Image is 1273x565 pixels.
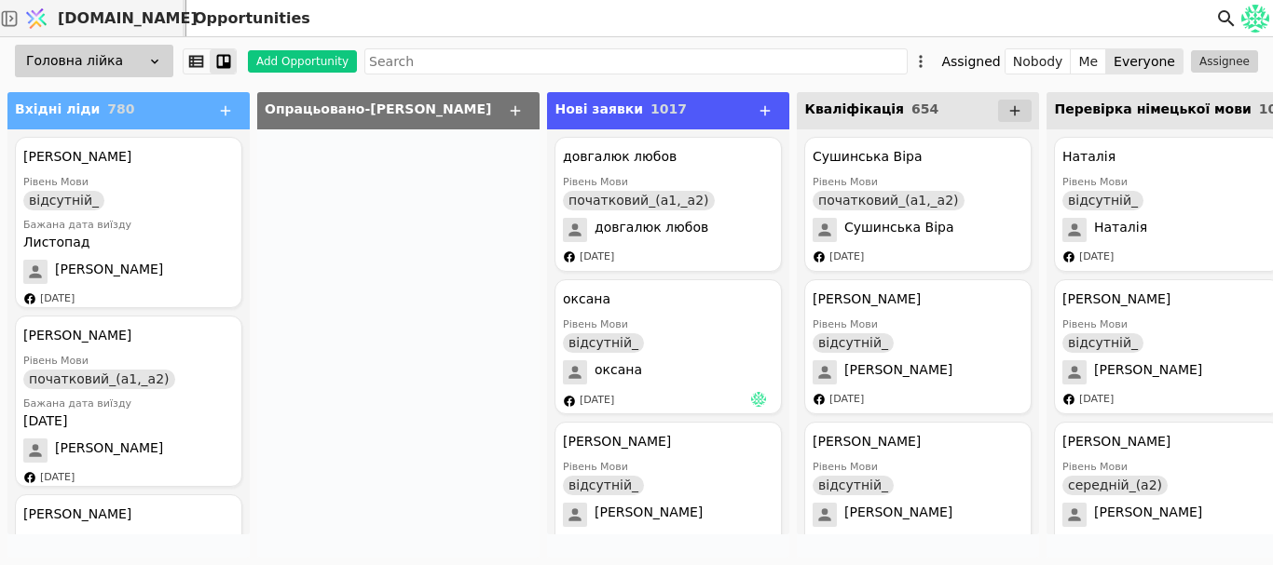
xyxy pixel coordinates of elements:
div: Сушинська Віра [813,147,923,167]
div: [PERSON_NAME] [563,432,671,451]
div: [DATE] [40,470,75,486]
span: Перевірка німецької мови [1054,101,1251,116]
div: відсутній_ [813,333,894,353]
img: Ан [751,392,766,407]
span: [PERSON_NAME] [55,438,163,463]
div: початковий_(а1,_а2) [23,370,175,389]
div: Рівень Мови [1062,175,1128,191]
img: facebook.svg [23,292,36,305]
div: Рівень Мови [563,460,628,476]
span: Наталія [1094,218,1147,242]
div: Рівень Мови [23,532,89,548]
div: відсутній_ [1062,191,1143,210]
div: початковий_(а1,_а2) [813,191,965,210]
div: Наталія [1062,147,1116,167]
span: [PERSON_NAME] [1094,360,1202,384]
span: Вхідні ліди [15,101,100,116]
img: fd4630185765f275fc86a5896eb00c8f [1241,5,1269,33]
div: [DATE] [1079,392,1114,408]
div: [DATE] [829,534,864,550]
div: Рівень Мови [1062,460,1128,476]
div: [PERSON_NAME] [813,289,921,309]
img: facebook.svg [563,395,576,408]
div: [PERSON_NAME] [813,432,921,451]
div: Сушинська ВіраРівень Мовипочатковий_(а1,_а2)Сушинська Віра[DATE] [804,137,1032,272]
div: [PERSON_NAME] [23,147,131,167]
div: відсутній_ [563,476,644,495]
span: [PERSON_NAME] [844,360,952,384]
div: оксана [563,289,610,309]
span: [PERSON_NAME] [844,503,952,527]
div: Рівень Мови [813,175,878,191]
div: Рівень Мови [23,175,89,191]
div: Листопад [23,233,234,252]
img: facebook.svg [1062,250,1075,263]
span: [PERSON_NAME] [55,260,163,284]
div: відсутній_ [1062,333,1143,353]
button: Everyone [1106,48,1183,74]
img: facebook.svg [23,471,36,484]
div: [PERSON_NAME] [23,326,131,345]
button: Assignee [1191,50,1258,73]
input: Search [364,48,908,74]
div: [DATE] [829,392,864,408]
span: 654 [911,101,938,116]
img: facebook.svg [563,250,576,263]
span: 1017 [650,101,687,116]
div: початковий_(а1,_а2) [563,191,715,210]
div: [PERSON_NAME]Рівень Мовивідсутній_[PERSON_NAME][DATE] [554,422,782,557]
div: [DATE] [829,249,864,265]
div: [DATE] [40,291,75,307]
span: довгалюк любов [595,218,708,242]
span: [DOMAIN_NAME] [58,7,198,30]
span: Опрацьовано-[PERSON_NAME] [265,101,491,116]
span: 780 [107,101,134,116]
img: facebook.svg [1062,393,1075,406]
div: [PERSON_NAME]Рівень Мовивідсутній_Бажана дата виїздуЛистопад[PERSON_NAME][DATE] [15,137,242,308]
div: [PERSON_NAME] [23,504,131,524]
a: Add Opportunity [237,50,357,73]
div: [PERSON_NAME] [1062,289,1170,309]
span: Сушинська Віра [844,218,954,242]
span: [PERSON_NAME] [1094,503,1202,527]
div: [PERSON_NAME]Рівень Мовивідсутній_[PERSON_NAME][DATE] [804,279,1032,414]
div: Рівень Мови [1062,317,1128,333]
div: Рівень Мови [813,317,878,333]
a: [DOMAIN_NAME] [19,1,186,36]
span: Нові заявки [554,101,643,116]
div: [PERSON_NAME]Рівень Мовипочатковий_(а1,_а2)Бажана дата виїзду[DATE][PERSON_NAME][DATE] [15,316,242,487]
div: Головна лійка [15,45,173,77]
div: [DATE] [580,249,614,265]
div: відсутній_ [813,476,894,495]
span: [PERSON_NAME] [595,503,703,527]
div: Рівень Мови [563,317,628,333]
div: [PERSON_NAME]Рівень Мовивідсутній_[PERSON_NAME][DATE] [804,422,1032,557]
div: Бажана дата виїзду [23,218,234,234]
div: [DATE] [1079,249,1114,265]
div: довгалюк любов [563,147,677,167]
div: відсутній_ [563,333,644,353]
button: Me [1071,48,1106,74]
div: [DATE] [1079,534,1114,550]
div: [DATE] [23,411,234,431]
div: [DATE] [580,393,614,409]
span: Кваліфікація [804,101,904,116]
div: довгалюк любовРівень Мовипочатковий_(а1,_а2)довгалюк любов[DATE] [554,137,782,272]
div: відсутній_ [23,191,104,210]
button: Add Opportunity [248,50,357,73]
span: оксана [595,360,642,384]
button: Nobody [1006,48,1072,74]
img: facebook.svg [813,393,826,406]
img: facebook.svg [813,250,826,263]
div: Бажана дата виїзду [23,397,234,412]
h2: Opportunities [186,7,310,30]
div: Рівень Мови [23,354,89,370]
div: Рівень Мови [563,175,628,191]
div: середній_(а2) [1062,476,1168,495]
div: Рівень Мови [813,460,878,476]
img: Logo [22,1,50,36]
div: Assigned [941,48,1000,74]
div: [DATE] [580,534,614,550]
div: [PERSON_NAME] [1062,432,1170,451]
div: оксанаРівень Мовивідсутній_оксана[DATE]Ан [554,279,782,414]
